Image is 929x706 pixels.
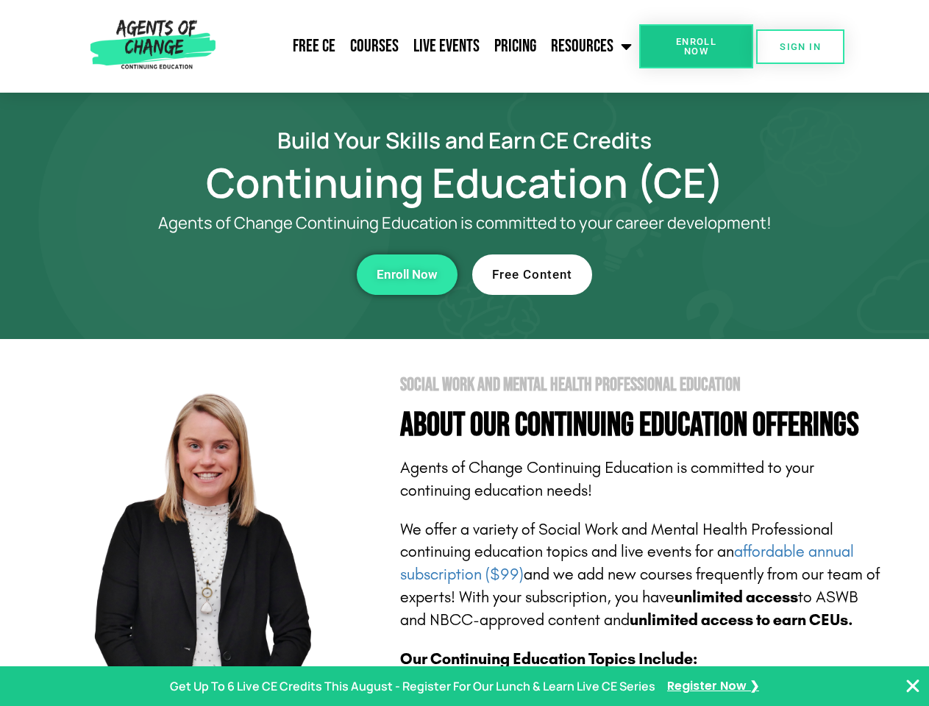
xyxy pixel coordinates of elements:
[544,28,639,65] a: Resources
[400,649,697,668] b: Our Continuing Education Topics Include:
[663,37,730,56] span: Enroll Now
[400,458,814,500] span: Agents of Change Continuing Education is committed to your continuing education needs!
[400,518,884,632] p: We offer a variety of Social Work and Mental Health Professional continuing education topics and ...
[357,254,458,295] a: Enroll Now
[639,24,753,68] a: Enroll Now
[104,214,825,232] p: Agents of Change Continuing Education is committed to your career development!
[221,28,639,65] nav: Menu
[472,254,592,295] a: Free Content
[400,409,884,442] h4: About Our Continuing Education Offerings
[756,29,844,64] a: SIGN IN
[630,610,853,630] b: unlimited access to earn CEUs.
[46,129,884,151] h2: Build Your Skills and Earn CE Credits
[170,676,655,697] p: Get Up To 6 Live CE Credits This August - Register For Our Lunch & Learn Live CE Series
[400,376,884,394] h2: Social Work and Mental Health Professional Education
[904,677,922,695] button: Close Banner
[377,268,438,281] span: Enroll Now
[46,165,884,199] h1: Continuing Education (CE)
[667,676,759,697] a: Register Now ❯
[285,28,343,65] a: Free CE
[492,268,572,281] span: Free Content
[343,28,406,65] a: Courses
[406,28,487,65] a: Live Events
[487,28,544,65] a: Pricing
[674,588,798,607] b: unlimited access
[780,42,821,51] span: SIGN IN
